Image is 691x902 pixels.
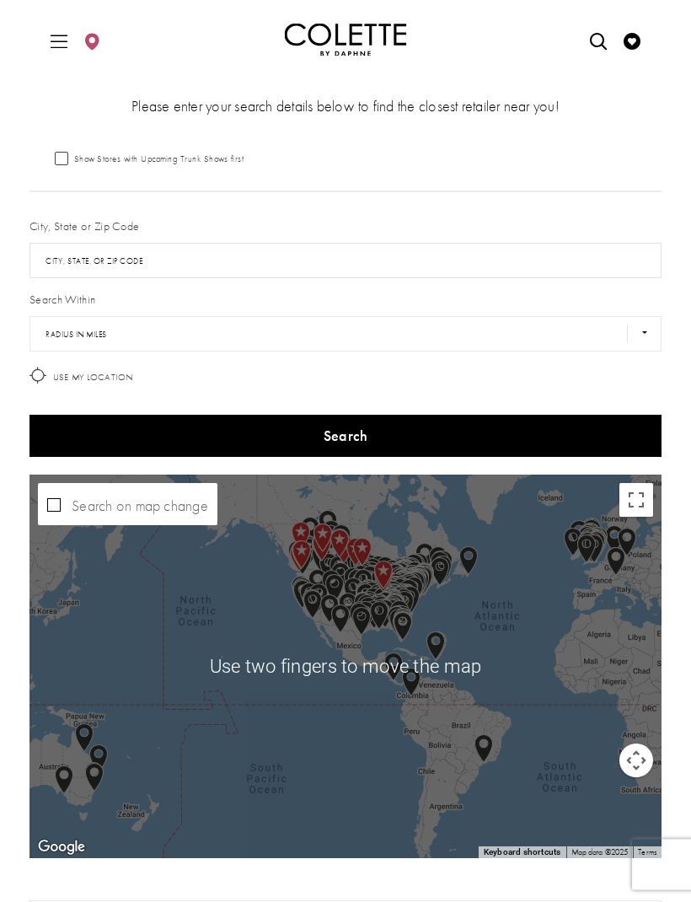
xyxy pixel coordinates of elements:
input: City, State, or ZIP Code [29,244,662,279]
div: Header Menu Left. Buttons: Hamburger menu , Store Locator [43,13,110,67]
a: Colette by Daphne Homepage [285,24,407,57]
p: Please enter your search details below to find the closest retailer near you! [29,96,662,117]
button: Toggle fullscreen view [619,484,653,518]
a: Visit Store Locator page [79,17,104,63]
button: Map camera controls [619,744,653,778]
img: Google Image #55 [34,837,89,859]
a: Open Search dialog [586,17,611,63]
div: Map with store locations [29,475,662,859]
span: Map data ©2025 [571,847,629,858]
div: Header Menu. Buttons: Search, Wishlist [582,13,649,67]
img: Colette by Daphne [285,24,407,57]
button: Search [29,416,662,458]
select: Radius In Miles [29,317,662,352]
button: Keyboard shortcuts [483,847,560,859]
a: Open this area in Google Maps (opens a new window) [34,837,89,859]
span: Toggle Main Navigation Menu [46,17,72,63]
label: City, State or Zip Code [29,218,140,235]
label: Search Within [29,292,95,309]
a: Visit Wishlist Page [619,17,645,63]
